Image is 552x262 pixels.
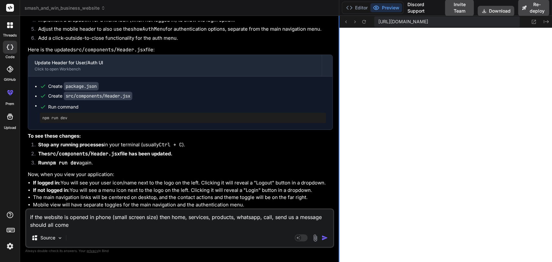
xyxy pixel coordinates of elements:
[28,171,333,178] p: Now, when you view your application:
[33,179,333,187] li: You will see your user icon/name next to the logo on the left. Clicking it will reveal a "Logout"...
[4,77,16,82] label: GitHub
[38,151,172,157] strong: The file has been updated.
[28,133,81,139] strong: To see these changes:
[33,141,333,150] li: in your terminal (usually ).
[33,35,333,44] li: Add a click-outside-to-close functionality for the auth menu.
[33,187,333,194] li: You will see a menu icon next to the logo on the left. Clicking it will reveal a "Login" button i...
[73,47,146,53] code: src/components/Header.jsx
[343,3,370,12] button: Editor
[38,160,79,166] strong: Run
[64,92,132,100] code: src/components/Header.jsx
[5,241,16,252] img: settings
[33,201,333,209] li: Mobile view will have separate toggles for the main navigation and the authentication menu.
[5,54,15,60] label: code
[339,28,552,262] iframe: Preview
[378,18,428,25] span: [URL][DOMAIN_NAME]
[26,209,333,229] textarea: if the website is opened in phone (small screen size) then home, services, products, whatsapp, ca...
[48,93,132,99] div: Create
[28,55,322,76] button: Update Header for User/Auth UIClick to open Workbench
[33,159,333,168] li: again.
[370,3,402,12] button: Preview
[25,248,334,254] p: Always double-check its answers. Your in Bind
[4,125,16,131] label: Upload
[131,26,166,32] code: showAuthMenu
[33,16,333,26] li: Implement a dropdown for a menu icon (when not logged in) to show the login option.
[311,234,319,242] img: attachment
[478,6,514,16] button: Download
[48,83,99,89] div: Create
[33,194,333,201] li: The main navigation links will be centered on desktop, and the contact actions and theme toggle w...
[35,67,315,72] div: Click to open Workbench
[33,26,333,35] li: Adjust the mobile header to also use the for authentication options, separate from the main navig...
[33,180,60,186] strong: If logged in:
[87,249,98,253] span: privacy
[48,104,326,110] span: Run command
[159,141,182,148] code: Ctrl + C
[28,46,333,54] p: Here is the updated file:
[64,82,99,90] code: package.json
[321,235,328,241] img: icon
[33,187,70,193] strong: If not logged in:
[3,33,17,38] label: threads
[38,141,104,148] strong: Stop any running processes
[47,160,79,166] code: npm run dev
[57,235,63,241] img: Pick Models
[5,101,14,107] label: prem
[42,115,323,121] pre: npm run dev
[35,59,315,66] div: Update Header for User/Auth UI
[47,151,120,157] code: src/components/Header.jsx
[25,5,105,11] span: smash_and_win_business_website
[40,235,55,241] p: Source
